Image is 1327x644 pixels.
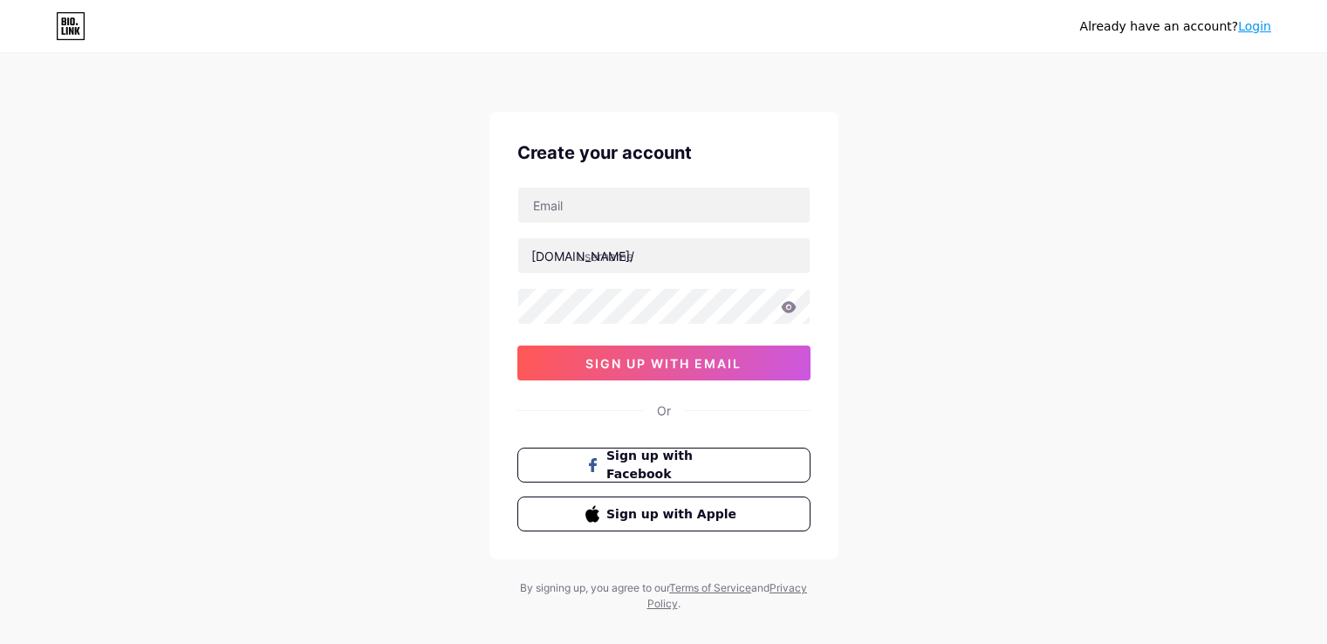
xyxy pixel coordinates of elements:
a: Terms of Service [669,581,751,594]
div: [DOMAIN_NAME]/ [531,247,634,265]
div: By signing up, you agree to our and . [516,580,812,612]
button: Sign up with Apple [517,497,811,531]
span: sign up with email [585,356,742,371]
button: Sign up with Facebook [517,448,811,483]
div: Or [657,401,671,420]
button: sign up with email [517,346,811,380]
div: Already have an account? [1080,17,1271,36]
span: Sign up with Facebook [606,447,742,483]
a: Login [1238,19,1271,33]
input: username [518,238,810,273]
input: Email [518,188,810,223]
span: Sign up with Apple [606,505,742,524]
div: Create your account [517,140,811,166]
